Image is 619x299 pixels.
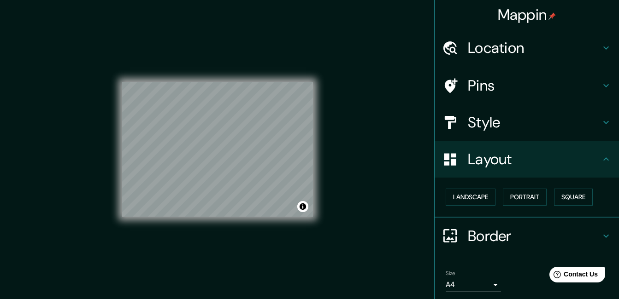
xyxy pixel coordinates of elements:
h4: Style [468,113,601,132]
div: A4 [446,277,501,292]
div: Layout [435,141,619,178]
h4: Location [468,39,601,57]
h4: Layout [468,150,601,168]
button: Square [554,189,593,206]
div: Location [435,29,619,66]
button: Landscape [446,189,495,206]
label: Size [446,269,455,277]
div: Style [435,104,619,141]
iframe: Help widget launcher [537,263,609,289]
div: Border [435,218,619,254]
button: Portrait [503,189,547,206]
div: Pins [435,67,619,104]
h4: Border [468,227,601,245]
canvas: Map [122,82,313,217]
h4: Mappin [498,6,556,24]
h4: Pins [468,76,601,95]
button: Toggle attribution [297,201,308,212]
img: pin-icon.png [548,12,556,20]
